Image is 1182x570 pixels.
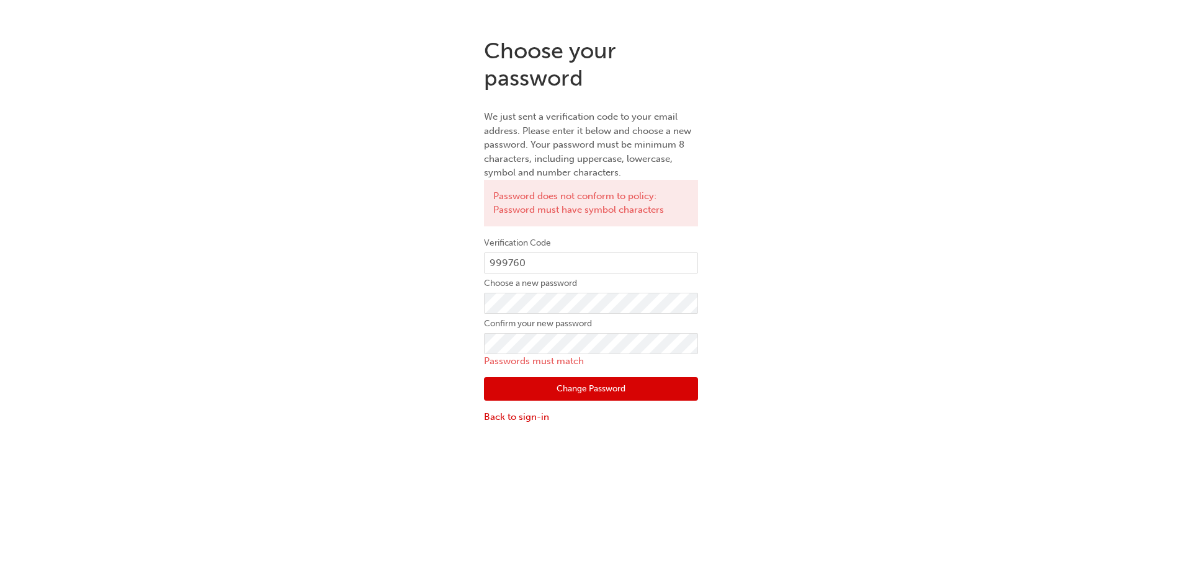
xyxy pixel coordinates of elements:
a: Back to sign-in [484,410,698,424]
p: Passwords must match [484,354,698,368]
label: Confirm your new password [484,316,698,331]
h1: Choose your password [484,37,698,91]
p: We just sent a verification code to your email address. Please enter it below and choose a new pa... [484,110,698,180]
button: Change Password [484,377,698,401]
div: Password does not conform to policy: Password must have symbol characters [484,180,698,226]
label: Choose a new password [484,276,698,291]
input: e.g. 123456 [484,252,698,274]
label: Verification Code [484,236,698,251]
